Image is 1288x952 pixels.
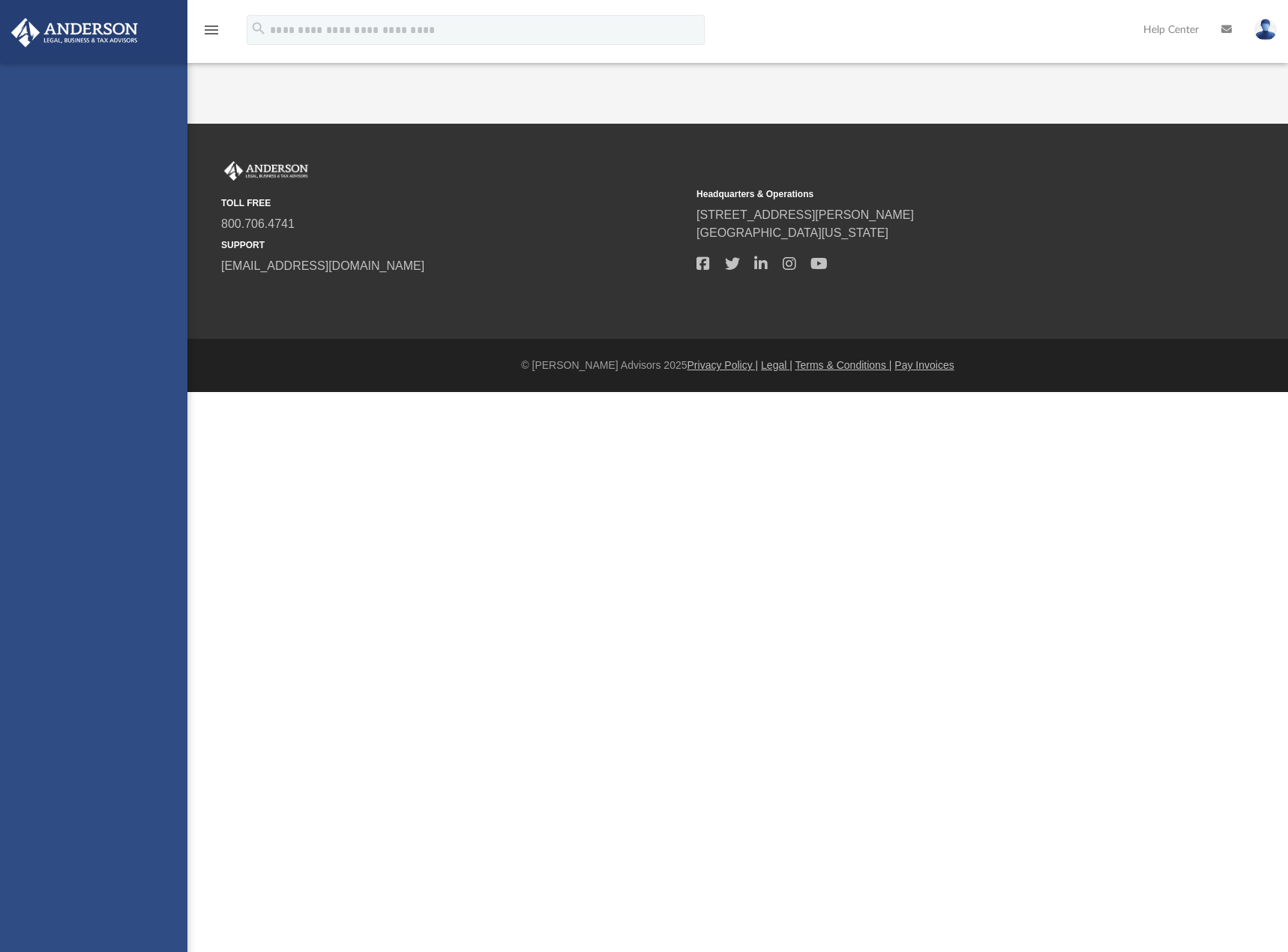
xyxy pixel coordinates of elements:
[221,196,686,210] small: TOLL FREE
[221,161,311,181] img: Anderson Advisors Platinum Portal
[894,359,954,371] a: Pay Invoices
[696,208,914,221] a: [STREET_ADDRESS][PERSON_NAME]
[687,359,759,371] a: Privacy Policy |
[696,187,1161,201] small: Headquarters & Operations
[221,217,295,230] a: 800.706.4741
[696,226,888,239] a: [GEOGRAPHIC_DATA][US_STATE]
[221,238,686,252] small: SUPPORT
[7,18,142,47] img: Anderson Advisors Platinum Portal
[187,358,1288,373] div: © [PERSON_NAME] Advisors 2025
[221,259,424,272] a: [EMAIL_ADDRESS][DOMAIN_NAME]
[202,21,220,39] i: menu
[250,20,267,37] i: search
[761,359,792,371] a: Legal |
[1254,19,1277,40] img: User Pic
[202,28,220,39] a: menu
[795,359,892,371] a: Terms & Conditions |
